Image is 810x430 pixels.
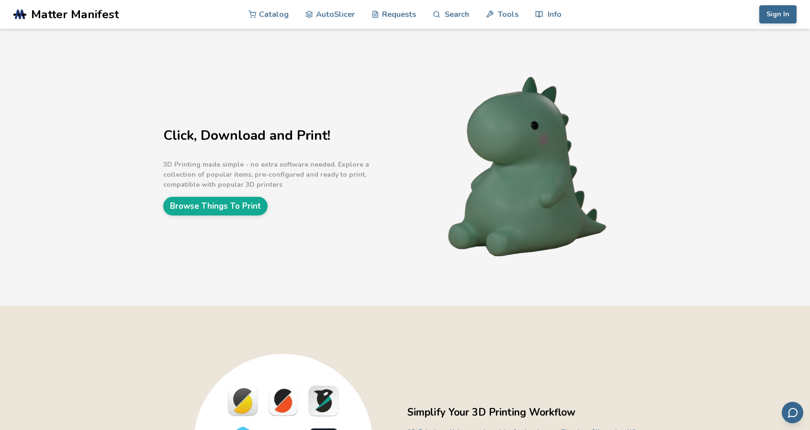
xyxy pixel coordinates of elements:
h2: Simplify Your 3D Printing Workflow [407,405,647,420]
p: 3D Printing made simple - no extra software needed. Explore a collection of popular items, pre-co... [163,159,403,190]
button: Sign In [759,5,797,23]
a: Browse Things To Print [163,197,268,215]
span: Matter Manifest [31,8,119,21]
button: Send feedback via email [782,402,803,423]
h1: Click, Download and Print! [163,128,403,143]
